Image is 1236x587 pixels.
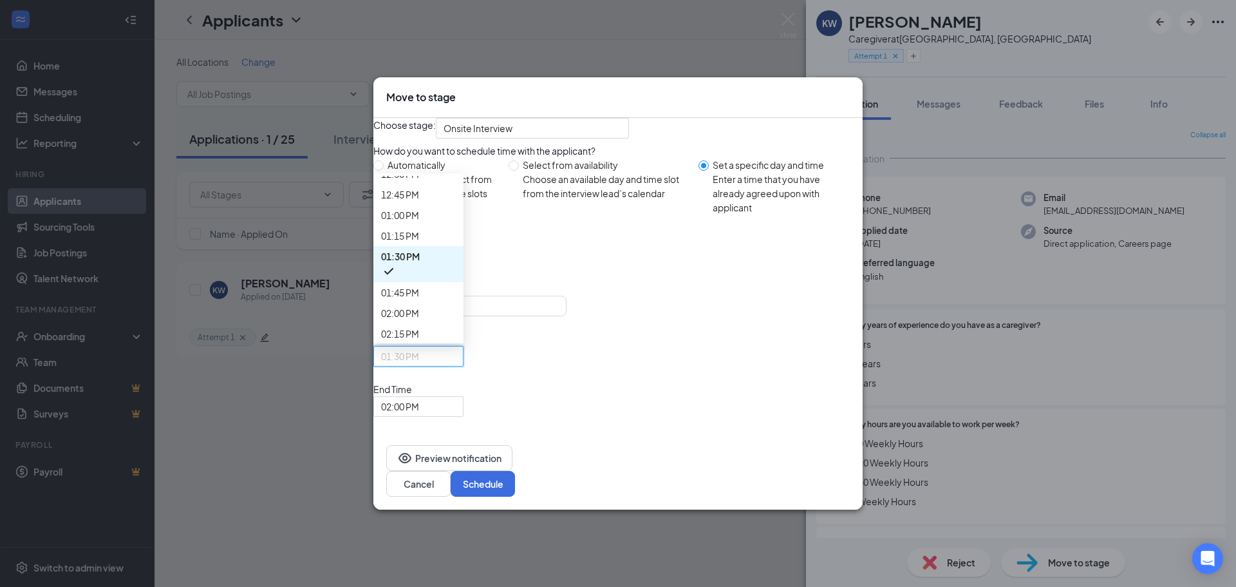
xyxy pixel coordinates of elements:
[713,158,852,172] div: Set a specific day and time
[444,119,512,138] span: Onsite Interview
[373,382,464,396] span: End Time
[373,118,436,139] span: Choose stage:
[713,172,852,215] div: Enter a time that you have already agreed upon with applicant
[381,188,419,202] span: 12:45 PM
[381,285,419,300] span: 01:45 PM
[381,208,419,222] span: 01:00 PM
[381,397,419,416] span: 02:00 PM
[381,264,397,279] svg: Checkmark
[381,229,419,243] span: 01:15 PM
[523,172,688,200] div: Choose an available day and time slot from the interview lead’s calendar
[388,158,498,172] div: Automatically
[397,450,413,466] svg: Eye
[381,299,556,313] input: Sep 1, 2025
[381,347,419,366] span: 01:30 PM
[1192,543,1223,574] div: Open Intercom Messenger
[373,249,863,263] span: Select Calendar
[451,471,515,497] button: Schedule
[523,158,688,172] div: Select from availability
[386,471,451,497] button: Cancel
[386,445,512,471] button: EyePreview notification
[373,231,863,245] div: Select a Date & Time
[373,282,863,296] span: Date
[381,306,419,320] span: 02:00 PM
[381,249,420,264] span: 01:30 PM
[373,144,863,158] div: How do you want to schedule time with the applicant?
[386,90,456,104] h3: Move to stage
[388,172,498,200] div: Applicant will select from your available time slots
[381,327,419,341] span: 02:15 PM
